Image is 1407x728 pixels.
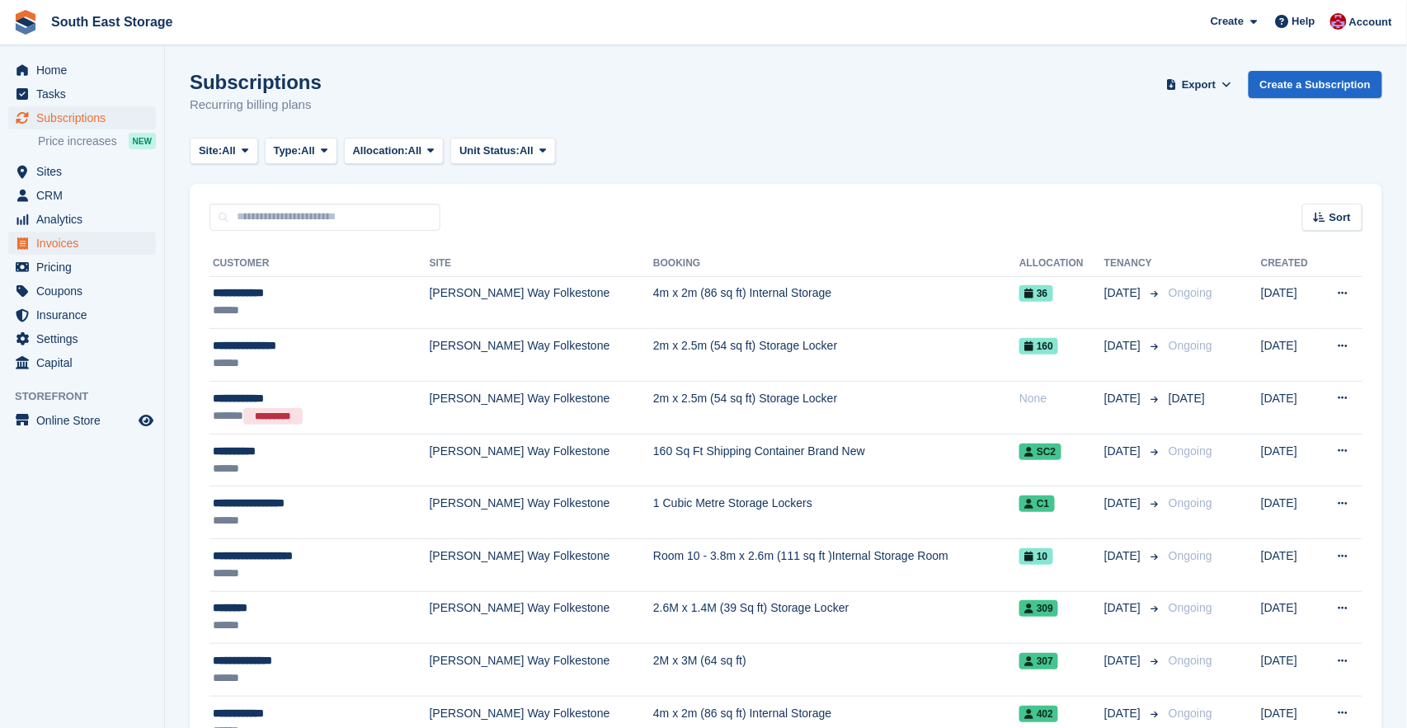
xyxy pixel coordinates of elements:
span: C1 [1019,496,1054,512]
span: Site: [199,143,222,159]
span: [DATE] [1104,599,1144,617]
th: Tenancy [1104,251,1162,277]
td: 2.6M x 1.4M (39 Sq ft) Storage Locker [653,591,1019,644]
span: Insurance [36,303,135,326]
span: Tasks [36,82,135,106]
span: Ongoing [1169,549,1212,562]
button: Type: All [265,138,337,165]
span: Capital [36,351,135,374]
span: [DATE] [1104,495,1144,512]
span: [DATE] [1104,705,1144,722]
td: 2M x 3M (64 sq ft) [653,644,1019,697]
span: Ongoing [1169,286,1212,299]
span: 402 [1019,706,1058,722]
span: [DATE] [1104,337,1144,355]
span: 309 [1019,600,1058,617]
a: menu [8,351,156,374]
td: [DATE] [1261,329,1320,382]
span: All [408,143,422,159]
a: menu [8,82,156,106]
span: Subscriptions [36,106,135,129]
th: Site [430,251,654,277]
span: Sort [1329,209,1351,226]
td: [PERSON_NAME] Way Folkestone [430,276,654,329]
span: [DATE] [1104,443,1144,460]
button: Unit Status: All [450,138,555,165]
span: [DATE] [1104,284,1144,302]
img: Roger Norris [1330,13,1347,30]
td: Room 10 - 3.8m x 2.6m (111 sq ft )Internal Storage Room [653,538,1019,591]
span: 10 [1019,548,1052,565]
span: All [222,143,236,159]
div: None [1019,390,1104,407]
a: menu [8,303,156,326]
td: 160 Sq Ft Shipping Container Brand New [653,434,1019,486]
h1: Subscriptions [190,71,322,93]
span: Pricing [36,256,135,279]
span: Settings [36,327,135,350]
th: Booking [653,251,1019,277]
td: [DATE] [1261,434,1320,486]
a: Price increases NEW [38,132,156,150]
span: Sites [36,160,135,183]
a: Create a Subscription [1249,71,1382,98]
td: [DATE] [1261,381,1320,434]
a: menu [8,184,156,207]
span: Help [1292,13,1315,30]
td: [DATE] [1261,276,1320,329]
td: 2m x 2.5m (54 sq ft) Storage Locker [653,329,1019,382]
span: SC2 [1019,444,1061,460]
th: Allocation [1019,251,1104,277]
span: All [301,143,315,159]
span: Create [1211,13,1244,30]
span: CRM [36,184,135,207]
span: Type: [274,143,302,159]
span: All [520,143,534,159]
td: [PERSON_NAME] Way Folkestone [430,434,654,486]
span: Ongoing [1169,601,1212,614]
td: [PERSON_NAME] Way Folkestone [430,538,654,591]
td: [DATE] [1261,486,1320,539]
span: Price increases [38,134,117,149]
span: Invoices [36,232,135,255]
td: 1 Cubic Metre Storage Lockers [653,486,1019,539]
a: menu [8,232,156,255]
span: Ongoing [1169,339,1212,352]
span: Coupons [36,279,135,303]
span: Ongoing [1169,444,1212,458]
a: menu [8,106,156,129]
td: 4m x 2m (86 sq ft) Internal Storage [653,276,1019,329]
span: Online Store [36,409,135,432]
a: menu [8,256,156,279]
a: Preview store [136,411,156,430]
span: Unit Status: [459,143,520,159]
span: Account [1349,14,1392,31]
span: [DATE] [1104,390,1144,407]
span: [DATE] [1104,547,1144,565]
span: Storefront [15,388,164,405]
button: Site: All [190,138,258,165]
th: Customer [209,251,430,277]
img: stora-icon-8386f47178a22dfd0bd8f6a31ec36ba5ce8667c1dd55bd0f319d3a0aa187defe.svg [13,10,38,35]
a: menu [8,279,156,303]
span: Ongoing [1169,496,1212,510]
div: NEW [129,133,156,149]
span: 36 [1019,285,1052,302]
td: [PERSON_NAME] Way Folkestone [430,591,654,644]
td: [DATE] [1261,591,1320,644]
span: Allocation: [353,143,408,159]
span: Ongoing [1169,707,1212,720]
a: menu [8,160,156,183]
span: Analytics [36,208,135,231]
button: Allocation: All [344,138,445,165]
span: [DATE] [1104,652,1144,669]
a: menu [8,208,156,231]
a: South East Storage [45,8,180,35]
a: menu [8,409,156,432]
td: [PERSON_NAME] Way Folkestone [430,486,654,539]
td: [PERSON_NAME] Way Folkestone [430,329,654,382]
td: [PERSON_NAME] Way Folkestone [430,644,654,697]
span: 160 [1019,338,1058,355]
p: Recurring billing plans [190,96,322,115]
td: [DATE] [1261,644,1320,697]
